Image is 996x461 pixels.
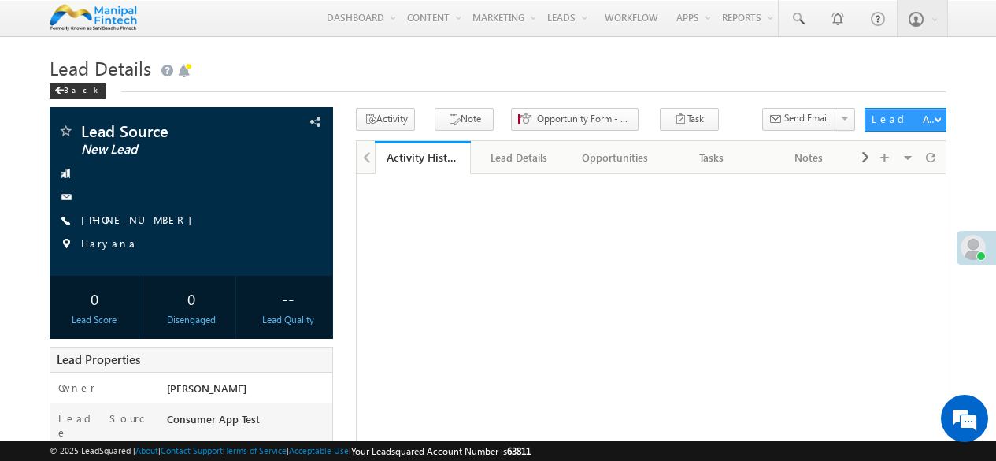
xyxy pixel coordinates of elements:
a: Tasks [665,141,761,174]
button: Activity [356,108,415,131]
a: Activity History [375,141,472,174]
div: Back [50,83,106,99]
a: Lead Details [471,141,568,174]
div: Disengaged [150,313,231,327]
div: Lead Details [483,148,554,167]
span: Lead Details [50,55,151,80]
a: Opportunities [568,141,665,174]
li: Activity History [375,141,472,173]
a: Contact Support [161,445,223,455]
div: Activity History [387,150,460,165]
div: Tasks [677,148,747,167]
div: -- [247,284,328,313]
button: Note [435,108,494,131]
button: Task [660,108,719,131]
a: Acceptable Use [289,445,349,455]
span: Lead Properties [57,351,140,367]
span: Your Leadsquared Account Number is [351,445,531,457]
a: Terms of Service [225,445,287,455]
div: 0 [150,284,231,313]
span: © 2025 LeadSquared | | | | | [50,444,531,459]
a: Notes [761,141,857,174]
span: Haryana [81,236,137,252]
span: Lead Source [81,123,255,139]
label: Owner [58,381,95,395]
div: Lead Actions [872,112,939,126]
label: Lead Source [58,411,153,440]
a: Back [50,82,113,95]
button: Opportunity Form - Stage & Status [511,108,639,131]
div: Lead Quality [247,313,328,327]
div: 0 [54,284,135,313]
span: [PHONE_NUMBER] [81,213,200,229]
span: 63811 [507,445,531,457]
span: Opportunity Form - Stage & Status [537,112,631,126]
div: Lead Score [54,313,135,327]
span: Send Email [784,111,829,125]
img: Custom Logo [50,4,137,32]
span: [PERSON_NAME] [167,381,246,395]
div: Notes [773,148,843,167]
span: New Lead [81,142,255,158]
button: Lead Actions [865,108,946,132]
div: Opportunities [580,148,650,167]
div: Consumer App Test [163,411,332,433]
a: About [135,445,158,455]
button: Send Email [762,108,836,131]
